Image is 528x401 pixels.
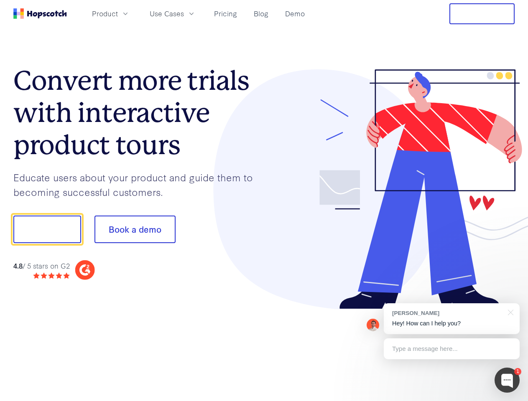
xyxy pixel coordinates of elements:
div: [PERSON_NAME] [392,309,503,317]
p: Hey! How can I help you? [392,319,511,328]
button: Show me! [13,216,81,243]
a: Home [13,8,67,19]
button: Use Cases [145,7,201,20]
img: Mark Spera [367,319,379,331]
div: / 5 stars on G2 [13,261,70,271]
span: Product [92,8,118,19]
h1: Convert more trials with interactive product tours [13,65,264,161]
span: Use Cases [150,8,184,19]
button: Book a demo [94,216,176,243]
div: Type a message here... [384,338,520,359]
button: Free Trial [449,3,515,24]
p: Educate users about your product and guide them to becoming successful customers. [13,170,264,199]
button: Product [87,7,135,20]
strong: 4.8 [13,261,23,270]
a: Blog [250,7,272,20]
a: Demo [282,7,308,20]
a: Pricing [211,7,240,20]
div: 1 [514,368,521,375]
